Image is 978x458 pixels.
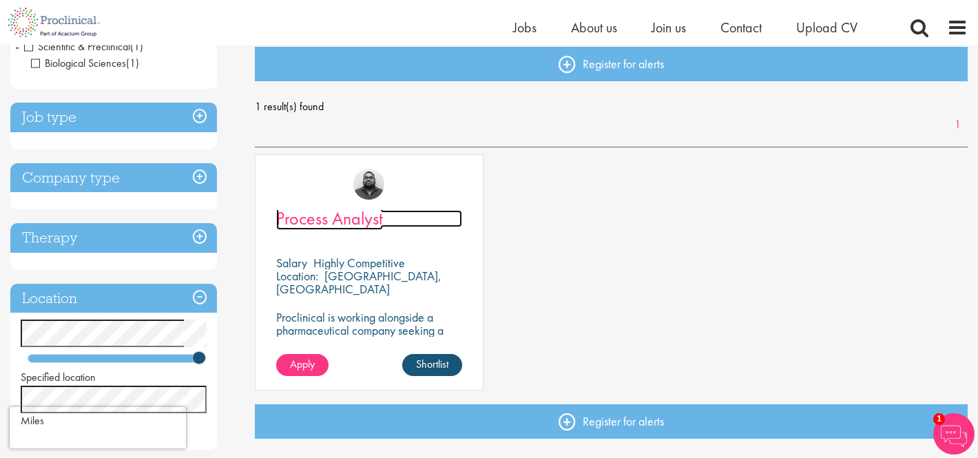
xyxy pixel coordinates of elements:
p: [GEOGRAPHIC_DATA], [GEOGRAPHIC_DATA] [276,268,441,297]
span: Salary [276,255,307,271]
iframe: reCAPTCHA [10,407,186,448]
p: Highly Competitive [313,255,405,271]
a: About us [571,19,617,37]
h3: Company type [10,163,217,193]
h3: Job type [10,103,217,132]
span: Biological Sciences [31,56,139,70]
a: Register for alerts [255,404,968,439]
span: Biological Sciences [31,56,126,70]
img: Chatbot [933,413,975,455]
p: Proclinical is working alongside a pharmaceutical company seeking a Process Analyst to join their... [276,311,462,363]
span: 1 [933,413,945,425]
span: Process Analyst [276,207,383,230]
img: Ashley Bennett [353,169,384,200]
h3: Location [10,284,217,313]
h3: Therapy [10,223,217,253]
span: 1 result(s) found [255,96,968,117]
span: (1) [130,39,143,54]
span: Apply [290,357,315,371]
a: Upload CV [796,19,857,37]
a: Process Analyst [276,210,462,227]
span: (1) [126,56,139,70]
a: Join us [652,19,686,37]
span: - [15,36,19,56]
a: Register for alerts [255,47,968,81]
span: Scientific & Preclinical [24,39,143,54]
a: Apply [276,354,329,376]
span: Specified location [21,370,96,384]
span: Location: [276,268,318,284]
a: Contact [720,19,762,37]
a: Jobs [513,19,537,37]
a: 1 [948,117,968,133]
a: Shortlist [402,354,462,376]
span: Scientific & Preclinical [24,39,130,54]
